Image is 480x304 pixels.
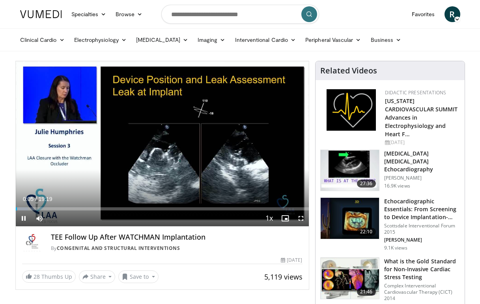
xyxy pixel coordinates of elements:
[301,32,366,48] a: Peripheral Vascular
[384,237,460,243] p: [PERSON_NAME]
[57,245,180,251] a: Congenital and Structural Interventions
[15,32,69,48] a: Clinical Cardio
[35,196,37,202] span: /
[327,89,376,131] img: 1860aa7a-ba06-47e3-81a4-3dc728c2b4cf.png.150x105_q85_autocrop_double_scale_upscale_version-0.2.png
[384,223,460,235] p: Scottsdale Interventional Forum 2015
[445,6,460,22] a: R
[357,288,376,296] span: 21:46
[320,197,460,251] a: 22:10 Echocardiographic Essentials: From Screening to Device Implantation-… Scottsdale Interventi...
[79,270,116,283] button: Share
[384,283,460,302] p: Complex Interventional Cardiovascular Therapy (CICT) 2014
[321,150,379,191] img: 905050a7-8359-4f8f-a461-0d732b60d79b.150x105_q85_crop-smart_upscale.jpg
[384,150,460,173] h3: [MEDICAL_DATA] [MEDICAL_DATA] Echocardiography
[16,210,32,226] button: Pause
[161,5,319,24] input: Search topics, interventions
[321,198,379,239] img: 703b8819-e0a1-474d-91f3-8e9e46a818c4.150x105_q85_crop-smart_upscale.jpg
[384,245,407,251] p: 9.1K views
[264,272,303,281] span: 5,119 views
[320,66,377,75] h4: Related Videos
[23,196,34,202] span: 0:05
[384,197,460,221] h3: Echocardiographic Essentials: From Screening to Device Implantation-…
[384,175,460,181] p: [PERSON_NAME]
[32,210,47,226] button: Mute
[385,89,458,96] div: Didactic Presentations
[67,6,111,22] a: Specialties
[357,180,376,188] span: 27:36
[22,270,76,283] a: 28 Thumbs Up
[384,183,410,189] p: 16.9K views
[293,210,309,226] button: Fullscreen
[261,210,277,226] button: Playback Rate
[22,233,41,252] img: Congenital and Structural Interventions
[16,61,309,227] video-js: Video Player
[357,228,376,236] span: 22:10
[118,270,159,283] button: Save to
[384,257,460,281] h3: What is the Gold Standard for Non-Invasive Cardiac Stress Testing
[34,273,40,280] span: 28
[230,32,301,48] a: Interventional Cardio
[111,6,147,22] a: Browse
[385,139,458,146] div: [DATE]
[281,257,302,264] div: [DATE]
[277,210,293,226] button: Enable picture-in-picture mode
[38,196,52,202] span: 19:19
[366,32,406,48] a: Business
[320,150,460,191] a: 27:36 [MEDICAL_DATA] [MEDICAL_DATA] Echocardiography [PERSON_NAME] 16.9K views
[51,245,303,252] div: By
[385,97,458,138] a: [US_STATE] CARDIOVASCULAR SUMMIT Advances in Electrophysiology and Heart F…
[193,32,230,48] a: Imaging
[321,258,379,299] img: 24d7e845-a3ab-49e7-939d-e407c0e4d08d.150x105_q85_crop-smart_upscale.jpg
[407,6,440,22] a: Favorites
[69,32,131,48] a: Electrophysiology
[131,32,193,48] a: [MEDICAL_DATA]
[16,207,309,210] div: Progress Bar
[51,233,303,242] h4: TEE Follow Up After WATCHMAN Implantation
[20,10,62,18] img: VuMedi Logo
